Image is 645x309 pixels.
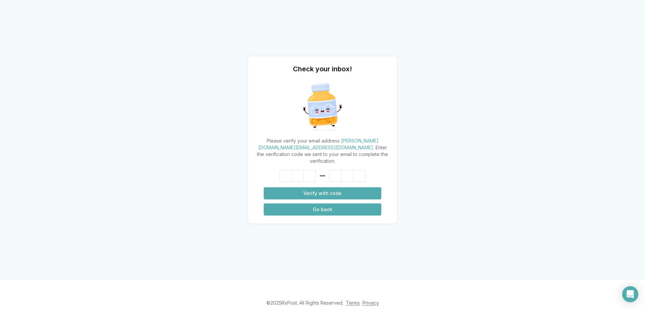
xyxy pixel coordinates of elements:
a: Privacy [362,300,379,306]
button: Go back [264,203,381,216]
a: Terms [346,300,360,306]
img: Excited Pill Bottle [297,82,348,132]
div: Please verify your email address . Enter the verification code we sent to your email to complete ... [256,138,389,164]
button: Verify with code [264,187,381,199]
span: [PERSON_NAME][DOMAIN_NAME][EMAIL_ADDRESS][DOMAIN_NAME] [258,138,379,150]
h1: Check your inbox! [293,64,352,74]
div: Open Intercom Messenger [622,286,638,302]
